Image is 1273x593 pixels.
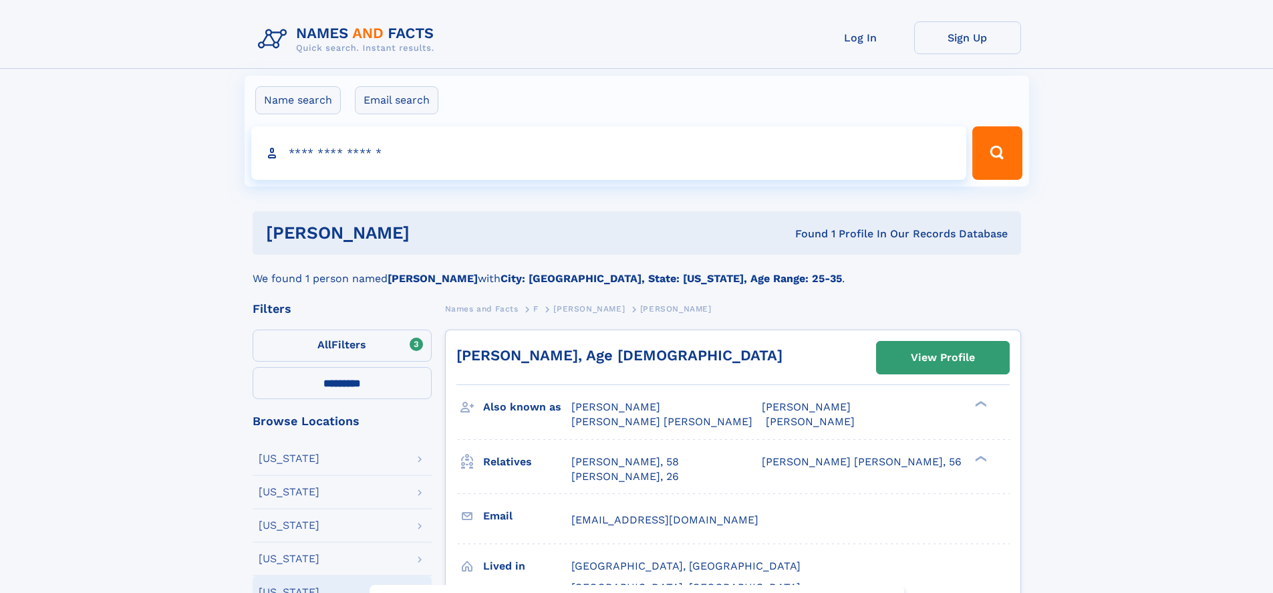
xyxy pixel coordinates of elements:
[483,396,571,419] h3: Also known as
[571,400,660,413] span: [PERSON_NAME]
[571,469,679,484] a: [PERSON_NAME], 26
[571,513,758,526] span: [EMAIL_ADDRESS][DOMAIN_NAME]
[972,454,988,463] div: ❯
[388,272,478,285] b: [PERSON_NAME]
[259,554,319,564] div: [US_STATE]
[251,126,967,180] input: search input
[483,505,571,527] h3: Email
[553,304,625,314] span: [PERSON_NAME]
[501,272,842,285] b: City: [GEOGRAPHIC_DATA], State: [US_STATE], Age Range: 25-35
[571,415,752,428] span: [PERSON_NAME] [PERSON_NAME]
[253,255,1021,287] div: We found 1 person named with .
[766,415,855,428] span: [PERSON_NAME]
[762,400,851,413] span: [PERSON_NAME]
[355,86,438,114] label: Email search
[640,304,712,314] span: [PERSON_NAME]
[972,126,1022,180] button: Search Button
[253,303,432,315] div: Filters
[762,455,962,469] a: [PERSON_NAME] [PERSON_NAME], 56
[253,330,432,362] label: Filters
[483,451,571,473] h3: Relatives
[877,342,1009,374] a: View Profile
[553,300,625,317] a: [PERSON_NAME]
[456,347,783,364] a: [PERSON_NAME], Age [DEMOGRAPHIC_DATA]
[266,225,603,241] h1: [PERSON_NAME]
[571,455,679,469] a: [PERSON_NAME], 58
[602,227,1008,241] div: Found 1 Profile In Our Records Database
[253,415,432,427] div: Browse Locations
[533,304,539,314] span: F
[445,300,519,317] a: Names and Facts
[483,555,571,578] h3: Lived in
[259,453,319,464] div: [US_STATE]
[972,400,988,408] div: ❯
[253,21,445,57] img: Logo Names and Facts
[807,21,914,54] a: Log In
[571,560,801,572] span: [GEOGRAPHIC_DATA], [GEOGRAPHIC_DATA]
[911,342,975,373] div: View Profile
[259,520,319,531] div: [US_STATE]
[533,300,539,317] a: F
[255,86,341,114] label: Name search
[259,487,319,497] div: [US_STATE]
[317,338,331,351] span: All
[914,21,1021,54] a: Sign Up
